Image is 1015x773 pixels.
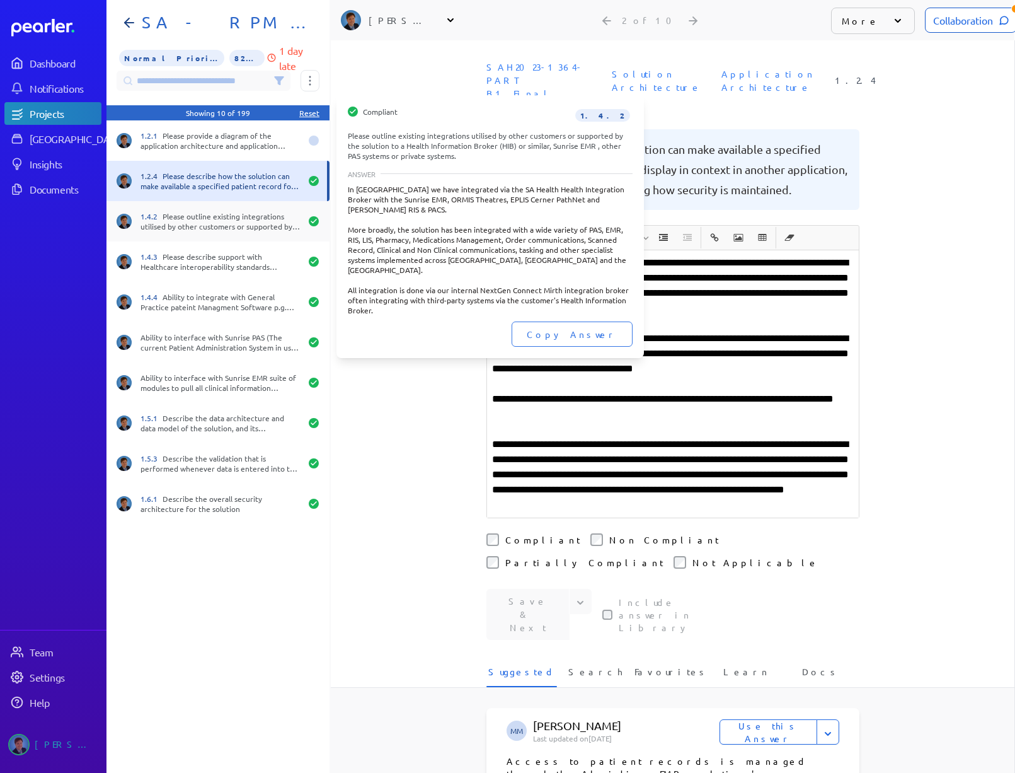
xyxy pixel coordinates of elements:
[723,665,769,686] span: Learn
[117,335,132,350] img: Sam Blight
[117,173,132,189] img: Sam Blight
[727,227,750,248] span: Insert Image
[140,494,163,504] span: 1.6.1
[279,43,319,73] p: 1 day late
[575,109,630,122] span: 1.4.2
[140,171,163,181] span: 1.2.4
[137,13,309,33] h1: SA - RPM - Part B1
[117,375,132,390] img: Sam Blight
[186,108,250,118] div: Showing 10 of 199
[692,556,818,569] label: Not Applicable
[676,227,699,248] span: Decrease Indent
[299,108,319,118] div: Reset
[117,294,132,310] img: Sam Blight
[527,328,617,340] span: Copy Answer
[622,15,679,26] div: 2 of 10
[619,596,726,634] label: This checkbox controls whether your answer will be included in the Answer Library for future use
[4,178,101,201] a: Documents
[30,107,100,120] div: Projects
[348,170,376,178] span: ANSWER
[652,227,675,248] span: Increase Indent
[703,227,726,248] span: Insert link
[842,15,879,27] p: More
[752,227,773,248] button: Insert table
[4,691,101,714] a: Help
[140,211,301,231] div: Please outline existing integrations utilised by other customers or supported by the solution to ...
[505,556,663,569] label: Partially Compliant
[119,50,224,66] span: Priority
[817,719,839,745] button: Expand
[140,453,301,474] div: Describe the validation that is performed whenever data is entered into the solution, in order to...
[341,10,361,30] img: Sam Blight
[30,646,100,658] div: Team
[140,252,301,272] div: Please describe support with Healthcare interoperability standards (HL7/FHIR) and format of data ...
[30,671,100,683] div: Settings
[140,252,163,262] span: 1.4.3
[533,733,720,743] p: Last updated on [DATE]
[30,696,100,709] div: Help
[140,292,163,302] span: 1.4.4
[140,413,163,423] span: 1.5.1
[505,533,580,546] label: Compliant
[609,533,719,546] label: Non Compliant
[4,729,101,760] a: Sam Blight's photo[PERSON_NAME]
[140,332,301,352] div: Ability to interface with Sunrise PAS (The current Patient Administration System in use at [GEOGR...
[4,641,101,663] a: Team
[802,665,839,686] span: Docs
[117,416,132,431] img: Sam Blight
[568,665,622,686] span: Search
[140,131,301,151] div: Please provide a diagram of the application architecture and application components with supporti...
[830,69,881,92] span: Reference Number: 1.2.4
[117,456,132,471] img: Sam Blight
[30,183,100,195] div: Documents
[30,82,100,95] div: Notifications
[229,50,265,66] span: 82% of Questions Completed
[8,734,30,755] img: Sam Blight
[634,665,708,686] span: Favourites
[30,132,123,145] div: [GEOGRAPHIC_DATA]
[117,496,132,511] img: Sam Blight
[602,610,612,620] input: This checkbox controls whether your answer will be included in the Answer Library for future use
[140,373,301,393] div: Ability to interface with Sunrise EMR suite of modules to pull all clinical information (unidirec...
[117,254,132,269] img: Sam Blight
[778,227,801,248] span: Clear Formatting
[117,133,132,148] img: Sam Blight
[140,211,163,221] span: 1.4.2
[607,62,706,99] span: Sheet: Solution Architecture
[363,107,398,122] span: Compliant
[533,718,720,733] p: [PERSON_NAME]
[369,14,432,26] div: [PERSON_NAME]
[140,494,301,514] div: Describe the overall security architecture for the solution
[716,62,820,99] span: Section: Application Architecture
[488,665,555,686] span: Suggested
[348,184,633,315] div: In [GEOGRAPHIC_DATA] we have integrated via the SA Health Health Integration Broker with the Sunr...
[779,227,800,248] button: Clear Formatting
[140,413,301,433] div: Describe the data architecture and data model of the solution, and its components, at a high-level
[140,131,163,141] span: 1.2.1
[140,171,301,191] div: Please describe how the solution can make available a specified patient record for real-time disp...
[30,158,100,170] div: Insights
[4,102,101,125] a: Projects
[30,57,100,69] div: Dashboard
[4,153,101,175] a: Insights
[720,719,817,745] button: Use this Answer
[4,77,101,100] a: Notifications
[653,227,674,248] button: Increase Indent
[704,227,725,248] button: Insert link
[751,227,774,248] span: Insert table
[117,214,132,229] img: Sam Blight
[507,721,527,741] span: Michelle Manuel
[140,292,301,312] div: Ability to integrate with General Practice pateint Managment Software p.g. Best Practice medical ...
[512,322,633,347] button: Copy Answer
[4,666,101,689] a: Settings
[11,19,101,37] a: Dashboard
[481,55,597,105] span: Document: SAH2023-1364-PART B1_Final_Alcidion response.xlsx
[348,131,633,161] div: Please outline existing integrations utilised by other customers or supported by the solution to ...
[4,52,101,74] a: Dashboard
[140,453,163,463] span: 1.5.3
[4,127,101,150] a: [GEOGRAPHIC_DATA]
[728,227,749,248] button: Insert Image
[35,734,98,755] div: [PERSON_NAME]
[496,139,849,200] pre: Please describe how the solution can make available a specified patient record for real-time disp...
